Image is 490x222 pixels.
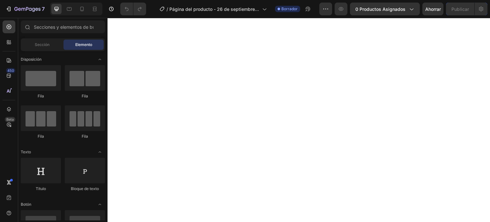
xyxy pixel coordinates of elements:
[355,6,405,12] font: 0 productos asignados
[446,3,474,15] button: Publicar
[3,3,48,15] button: 7
[7,68,14,73] font: 450
[120,3,146,15] div: Deshacer/Rehacer
[95,147,105,157] span: Abrir palanca
[82,94,88,98] font: Fila
[21,202,31,207] font: Botón
[95,54,105,65] span: Abrir palanca
[21,57,41,62] font: Disposición
[71,186,99,191] font: Bloque de texto
[21,20,105,33] input: Secciones y elementos de búsqueda
[350,3,420,15] button: 0 productos asignados
[169,6,259,19] font: Página del producto - 26 de septiembre, 00:32:58
[38,94,44,98] font: Fila
[108,18,490,222] iframe: Área de diseño
[42,6,45,12] font: 7
[75,42,92,47] font: Elemento
[281,6,298,11] font: Borrador
[36,186,46,191] font: Título
[425,6,441,12] font: Ahorrar
[21,149,31,154] font: Texto
[167,6,168,12] font: /
[451,6,469,12] font: Publicar
[82,134,88,139] font: Fila
[35,42,49,47] font: Sección
[6,117,14,122] font: Beta
[422,3,443,15] button: Ahorrar
[38,134,44,139] font: Fila
[95,199,105,210] span: Abrir palanca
